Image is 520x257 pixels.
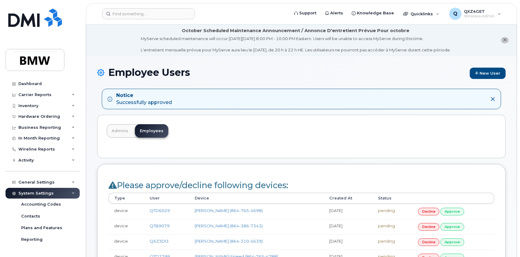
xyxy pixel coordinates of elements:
a: QTD6029 [150,208,170,213]
td: pending [373,234,412,250]
td: device [109,219,144,234]
td: device [109,204,144,219]
button: close notification [501,37,509,43]
a: Employees [135,124,168,138]
div: October Scheduled Maintenance Announcement / Annonce D'entretient Prévue Pour octobre [182,28,409,34]
a: QTB9079 [150,223,170,228]
a: decline [418,208,440,215]
a: decline [418,223,440,231]
td: [DATE] [324,234,372,250]
td: [DATE] [324,204,372,219]
div: MyServe scheduled maintenance will occur [DATE][DATE] 8:00 PM - 10:00 PM Eastern. Users will be u... [141,36,451,53]
a: [PERSON_NAME] (864-310-5639) [195,239,263,244]
th: User [144,193,189,204]
h1: Employee Users [97,67,506,79]
a: QXZ3DI3 [150,239,169,244]
td: device [109,234,144,250]
a: approve [440,208,464,215]
td: pending [373,204,412,219]
a: approve [440,238,464,246]
a: Admins [107,124,133,138]
a: decline [418,238,440,246]
strong: Notice [116,92,172,99]
th: Status [373,193,412,204]
h2: Please approve/decline following devices: [109,181,494,190]
a: approve [440,223,464,231]
td: [DATE] [324,219,372,234]
td: pending [373,219,412,234]
div: Successfully approved [116,92,172,106]
th: Created At [324,193,372,204]
a: New User [470,68,506,79]
th: Device [189,193,324,204]
a: [PERSON_NAME] (864-386-7343) [195,223,263,228]
th: Type [109,193,144,204]
a: [PERSON_NAME] (864-765-4698) [195,208,263,213]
